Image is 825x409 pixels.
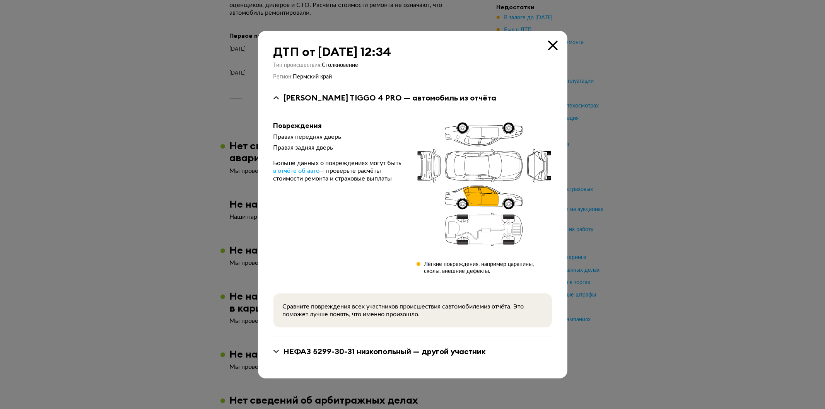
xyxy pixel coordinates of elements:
[284,93,497,103] div: [PERSON_NAME] TIGGO 4 PRO — автомобиль из отчёта
[273,168,320,174] span: в отчёте об авто
[293,74,332,80] span: Пермский край
[273,133,404,141] div: Правая передняя дверь
[273,144,404,152] div: Правая задняя дверь
[284,346,486,356] div: НЕФАЗ 5299-30-31 низкопольный — другой участник
[273,45,552,59] div: ДТП от [DATE] 12:34
[283,303,543,318] div: Сравните повреждения всех участников происшествия с автомобилем из отчёта. Это поможет лучше поня...
[424,261,552,275] div: Лёгкие повреждения, например царапины, сколы, внешние дефекты.
[273,62,552,69] div: Тип происшествия :
[273,73,552,80] div: Регион :
[273,159,404,182] div: Больше данных о повреждениях могут быть — проверьте расчёты стоимости ремонта и страховые выплаты
[322,63,359,68] span: Столкновение
[273,167,320,175] a: в отчёте об авто
[273,121,404,130] div: Повреждения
